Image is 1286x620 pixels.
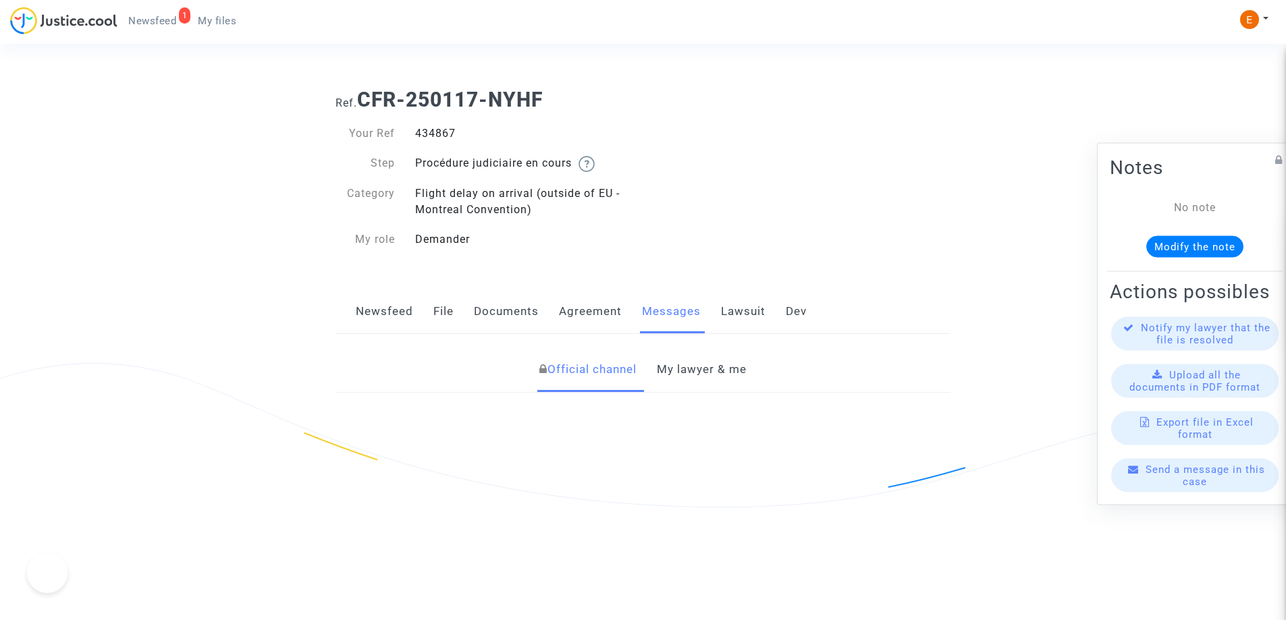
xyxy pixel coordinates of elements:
h2: Actions possibles [1110,279,1280,303]
a: Official channel [539,347,637,392]
a: Newsfeed [356,289,413,334]
div: 434867 [405,125,643,142]
a: Agreement [559,289,622,334]
a: 1Newsfeed [117,11,187,31]
div: Category [325,186,405,218]
div: 1 [179,7,191,24]
b: CFR-250117-NYHF [357,88,543,111]
a: Documents [474,289,539,334]
iframe: Help Scout Beacon - Open [27,553,68,593]
span: Newsfeed [128,15,176,27]
div: Demander [405,231,643,248]
a: My lawyer & me [657,347,747,392]
div: Step [325,155,405,172]
img: jc-logo.svg [10,7,117,34]
span: Ref. [336,96,357,109]
span: Upload all the documents in PDF format [1129,368,1260,393]
h2: Notes [1110,155,1280,179]
span: Export file in Excel format [1156,416,1254,440]
div: Procédure judiciaire en cours [405,155,643,172]
div: Flight delay on arrival (outside of EU - Montreal Convention) [405,186,643,218]
img: help.svg [579,156,595,172]
a: Dev [786,289,807,334]
a: Lawsuit [721,289,766,334]
div: My role [325,231,405,248]
img: ACg8ocIeiFvHKe4dA5oeRFd_CiCnuxWUEc1A2wYhRJE3TTWt=s96-c [1240,10,1259,29]
span: Notify my lawyer that the file is resolved [1141,321,1270,345]
a: Messages [642,289,701,334]
a: My files [187,11,247,31]
span: My files [198,15,236,27]
div: Your Ref [325,125,405,142]
span: Send a message in this case [1146,463,1265,487]
a: File [433,289,454,334]
button: Modify the note [1146,235,1243,257]
div: No note [1130,199,1260,215]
